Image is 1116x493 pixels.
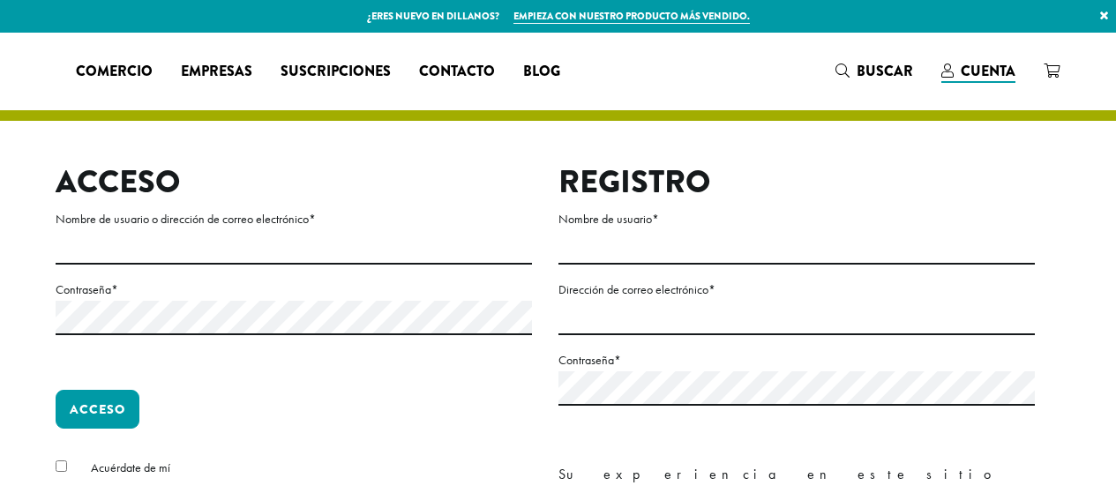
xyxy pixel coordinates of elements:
font: Nombre de usuario o dirección de correo electrónico [56,211,309,227]
font: Buscar [857,61,913,81]
font: Contacto [419,61,495,81]
font: Acceso [70,400,125,419]
font: Contraseña [56,281,111,297]
font: ¿Eres nuevo en Dillanos? [367,9,499,23]
font: Comercio [76,61,153,81]
font: Nombre de usuario [558,211,652,227]
font: Acceso [56,159,180,205]
a: Empieza con nuestro producto más vendido. [513,9,750,24]
font: Acuérdate de mí [91,459,170,475]
font: Contraseña [558,352,614,368]
button: Acceso [56,390,139,429]
font: Blog [523,61,560,81]
font: Empresas [181,61,252,81]
font: Empieza con nuestro producto más vendido. [513,9,750,23]
font: Registro [558,159,710,205]
a: Buscar [821,56,927,86]
font: Suscripciones [281,61,391,81]
font: Dirección de correo electrónico [558,281,708,297]
font: Cuenta [961,61,1015,81]
a: Comercio [62,57,167,86]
